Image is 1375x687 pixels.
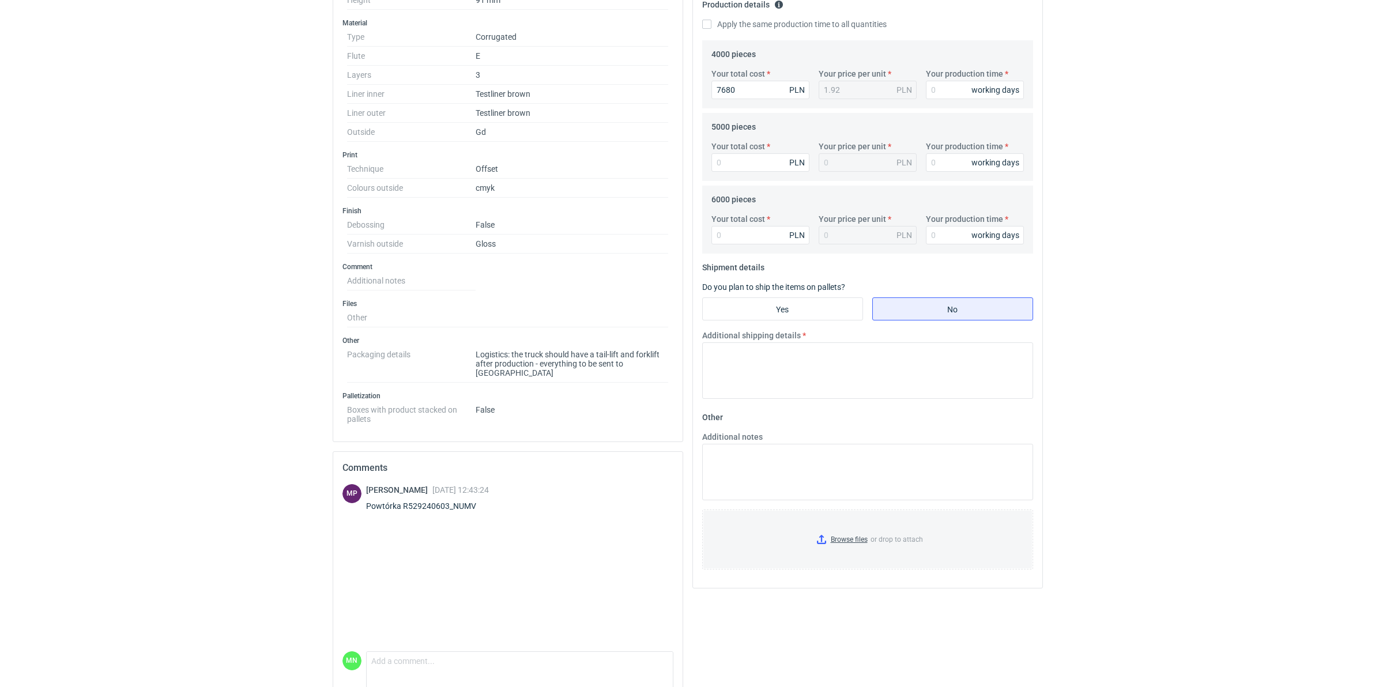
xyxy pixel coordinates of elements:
dt: Liner outer [347,104,476,123]
label: Your production time [926,213,1003,225]
dt: Varnish outside [347,235,476,254]
legend: Other [702,408,723,422]
label: Yes [702,297,863,320]
dt: Debossing [347,216,476,235]
legend: 6000 pieces [711,190,756,204]
h3: Finish [342,206,673,216]
dt: Additional notes [347,271,476,290]
label: Your price per unit [819,213,886,225]
dd: False [476,216,669,235]
label: No [872,297,1033,320]
div: PLN [896,84,912,96]
dd: Testliner brown [476,104,669,123]
dd: 3 [476,66,669,85]
input: 0 [711,81,809,99]
div: Małgorzata Nowotna [342,651,361,670]
h3: Other [342,336,673,345]
dd: cmyk [476,179,669,198]
legend: 4000 pieces [711,45,756,59]
span: [PERSON_NAME] [366,485,432,495]
label: Your production time [926,68,1003,80]
legend: Shipment details [702,258,764,272]
div: Powtórka R529240603_NUMV [366,500,490,512]
label: Additional notes [702,431,763,443]
h3: Palletization [342,391,673,401]
dd: Testliner brown [476,85,669,104]
legend: 5000 pieces [711,118,756,131]
dt: Flute [347,47,476,66]
div: PLN [896,229,912,241]
div: working days [971,229,1019,241]
dt: Other [347,308,476,327]
input: 0 [926,153,1024,172]
div: working days [971,157,1019,168]
label: or drop to attach [703,510,1033,569]
div: working days [971,84,1019,96]
label: Your total cost [711,68,765,80]
h3: Files [342,299,673,308]
dd: Gd [476,123,669,142]
label: Additional shipping details [702,330,801,341]
dd: Logistics: the truck should have a tail-lift and forklift after production - everything to be sen... [476,345,669,383]
div: Michał Palasek [342,484,361,503]
label: Your total cost [711,213,765,225]
h3: Material [342,18,673,28]
dt: Technique [347,160,476,179]
figcaption: MN [342,651,361,670]
h3: Print [342,150,673,160]
dd: Offset [476,160,669,179]
dt: Boxes with product stacked on pallets [347,401,476,424]
input: 0 [711,226,809,244]
dt: Outside [347,123,476,142]
dd: False [476,401,669,424]
dt: Liner inner [347,85,476,104]
span: [DATE] 12:43:24 [432,485,489,495]
dd: E [476,47,669,66]
div: PLN [789,157,805,168]
label: Your production time [926,141,1003,152]
div: PLN [789,229,805,241]
h3: Comment [342,262,673,271]
label: Your price per unit [819,141,886,152]
div: PLN [896,157,912,168]
label: Do you plan to ship the items on pallets? [702,282,845,292]
dt: Layers [347,66,476,85]
label: Apply the same production time to all quantities [702,18,887,30]
dt: Packaging details [347,345,476,383]
h2: Comments [342,461,673,475]
dd: Corrugated [476,28,669,47]
input: 0 [926,81,1024,99]
label: Your price per unit [819,68,886,80]
dt: Type [347,28,476,47]
input: 0 [711,153,809,172]
figcaption: MP [342,484,361,503]
dd: Gloss [476,235,669,254]
input: 0 [926,226,1024,244]
div: PLN [789,84,805,96]
dt: Colours outside [347,179,476,198]
label: Your total cost [711,141,765,152]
